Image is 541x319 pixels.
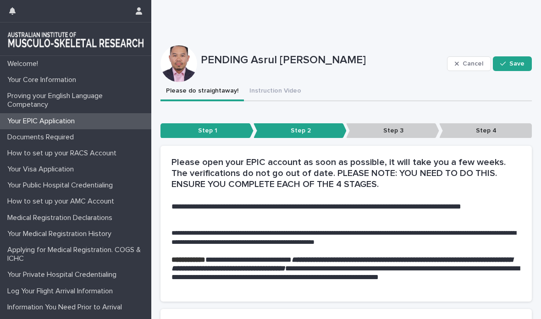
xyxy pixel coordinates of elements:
[463,60,483,67] span: Cancel
[201,54,443,67] p: PENDING Asrul [PERSON_NAME]
[4,287,120,296] p: Log Your Flight Arrival Information
[4,76,83,84] p: Your Core Information
[439,123,532,138] p: Step 4
[4,214,120,222] p: Medical Registration Declarations
[4,133,81,142] p: Documents Required
[254,123,347,138] p: Step 2
[160,82,244,101] button: Please do straightaway!
[4,117,82,126] p: Your EPIC Application
[4,197,121,206] p: How to set up your AMC Account
[4,149,124,158] p: How to set up your RACS Account
[171,157,521,190] h2: Please open your EPIC account as soon as possible, it will take you a few weeks. The verification...
[7,30,144,48] img: 1xcjEmqDTcmQhduivVBy
[4,92,151,109] p: Proving your English Language Competancy
[160,123,254,138] p: Step 1
[346,123,439,138] p: Step 3
[4,60,45,68] p: Welcome!
[4,303,129,312] p: Information You Need Prior to Arrival
[4,246,151,263] p: Applying for Medical Registration. COGS & ICHC
[4,270,124,279] p: Your Private Hospital Credentialing
[447,56,491,71] button: Cancel
[4,165,81,174] p: Your Visa Application
[493,56,532,71] button: Save
[509,60,524,67] span: Save
[4,181,120,190] p: Your Public Hospital Credentialing
[244,82,307,101] button: Instruction Video
[4,230,119,238] p: Your Medical Registration History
